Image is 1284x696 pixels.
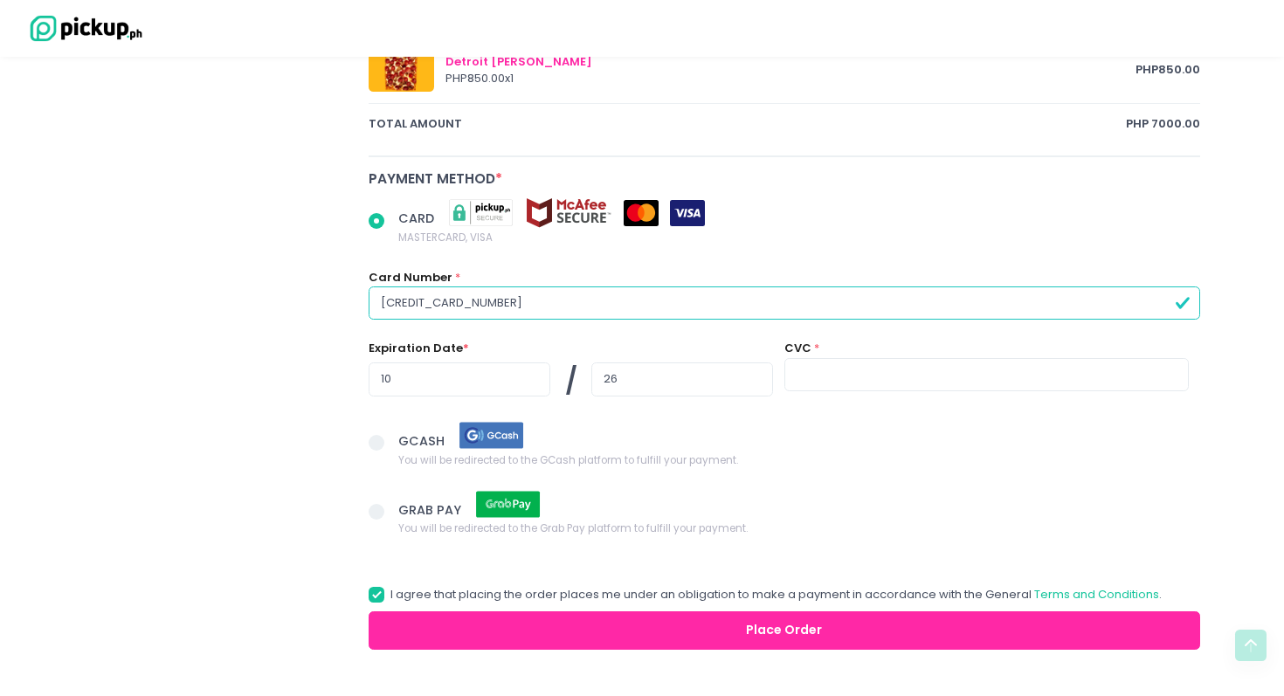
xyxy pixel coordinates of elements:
span: PHP 7000.00 [1126,115,1200,133]
input: YY [591,362,773,396]
span: GCASH [398,432,448,450]
span: MASTERCARD, VISA [398,228,705,245]
span: / [565,362,577,401]
span: You will be redirected to the Grab Pay platform to fulfill your payment. [398,520,748,537]
a: Terms and Conditions [1034,586,1159,603]
img: logo [22,13,144,44]
img: gcash [448,420,535,451]
button: Place Order [369,611,1200,651]
div: Detroit [PERSON_NAME] [445,53,1136,71]
label: Expiration Date [369,340,469,357]
img: mastercard [624,200,659,226]
span: You will be redirected to the GCash platform to fulfill your payment. [398,451,738,468]
span: total amount [369,115,1126,133]
div: PHP 850.00 x 1 [445,70,1136,87]
img: pickupsecure [438,197,525,228]
input: MM [369,362,550,396]
label: Card Number [369,269,452,286]
label: CVC [784,340,811,357]
span: CARD [398,210,438,227]
img: mcafee-secure [525,197,612,228]
label: I agree that placing the order places me under an obligation to make a payment in accordance with... [369,586,1162,603]
img: grab pay [465,489,552,520]
span: GRAB PAY [398,500,465,518]
input: Card Number [369,286,1200,320]
img: visa [670,200,705,226]
div: Payment Method [369,169,1200,189]
span: PHP 850.00 [1136,61,1200,79]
